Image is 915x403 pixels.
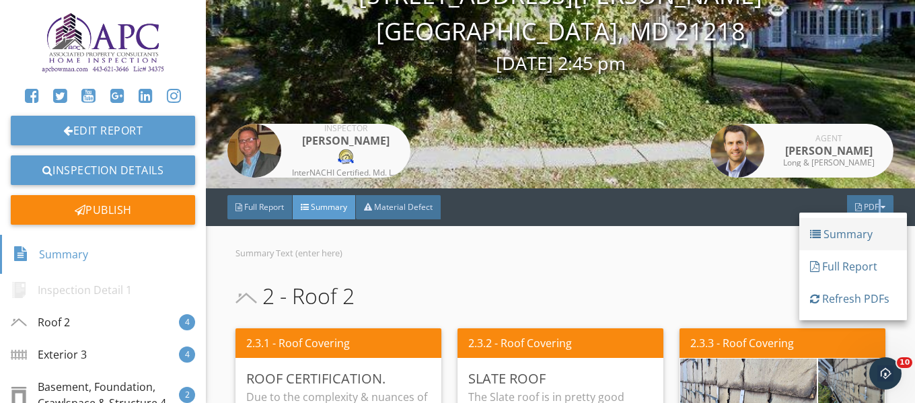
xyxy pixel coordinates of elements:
div: 4 [179,346,195,363]
img: data [710,124,764,178]
div: Summary [13,243,88,266]
span: 2 - Roof 2 [235,280,355,312]
div: Summary [810,226,896,242]
div: [DATE] 2:45 pm [206,50,915,77]
a: Inspector [PERSON_NAME] InterNACHI Certified. Md. Lic 34375 [227,124,410,178]
img: apc_new_logo_1.jpg [38,11,168,75]
span: 10 [897,357,912,368]
div: 2 [179,387,195,403]
img: 7-low-resolution-for-web-png-1545240154.png [338,149,354,165]
div: Inspector [292,124,400,133]
a: Edit Report [11,116,195,145]
a: Full Report [799,250,907,283]
div: Full Report [810,258,896,274]
div: 4 [179,314,195,330]
iframe: Intercom live chat [869,357,902,390]
div: [PERSON_NAME] [292,133,400,149]
div: Refresh PDFs [810,291,896,307]
div: Roof 2 [11,314,70,330]
div: Roof Certification. [246,369,431,389]
span: Material Defect [374,201,433,213]
span: Summary [311,201,347,213]
div: 2.3.2 - Roof Covering [468,335,572,351]
div: Agent [775,135,883,143]
div: Inspection Detail 1 [11,282,132,298]
div: Exterior 3 [11,346,87,363]
div: [PERSON_NAME] [775,143,883,159]
span: PDF [864,201,879,213]
div: 2.3.3 - Roof Covering [690,335,794,351]
a: Inspection Details [11,155,195,185]
p: Summary Text (enter here) [235,248,885,258]
div: Publish [11,195,195,225]
span: Full Report [244,201,284,213]
img: screenshot_20211005164537_facebook.jpg [227,124,281,178]
div: Slate Roof [468,369,653,389]
div: InterNACHI Certified. Md. Lic 34375 [292,169,400,177]
div: 2.3.1 - Roof Covering [246,335,350,351]
a: Summary [799,218,907,250]
div: Long & [PERSON_NAME] [775,159,883,167]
